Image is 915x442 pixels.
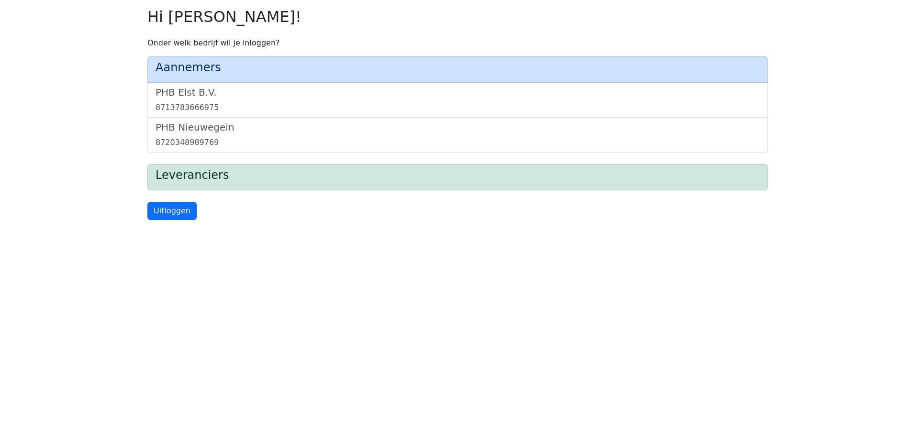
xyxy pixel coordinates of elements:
[156,102,759,113] div: 8713783666975
[156,122,759,133] h5: PHB Nieuwegein
[156,168,759,182] h4: Leveranciers
[156,87,759,98] h5: PHB Elst B.V.
[156,137,759,148] div: 8720348989769
[156,61,759,75] h4: Aannemers
[156,122,759,148] a: PHB Nieuwegein8720348989769
[147,37,768,49] p: Onder welk bedrijf wil je inloggen?
[147,8,768,26] h2: Hi [PERSON_NAME]!
[147,202,197,220] a: Uitloggen
[156,87,759,113] a: PHB Elst B.V.8713783666975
